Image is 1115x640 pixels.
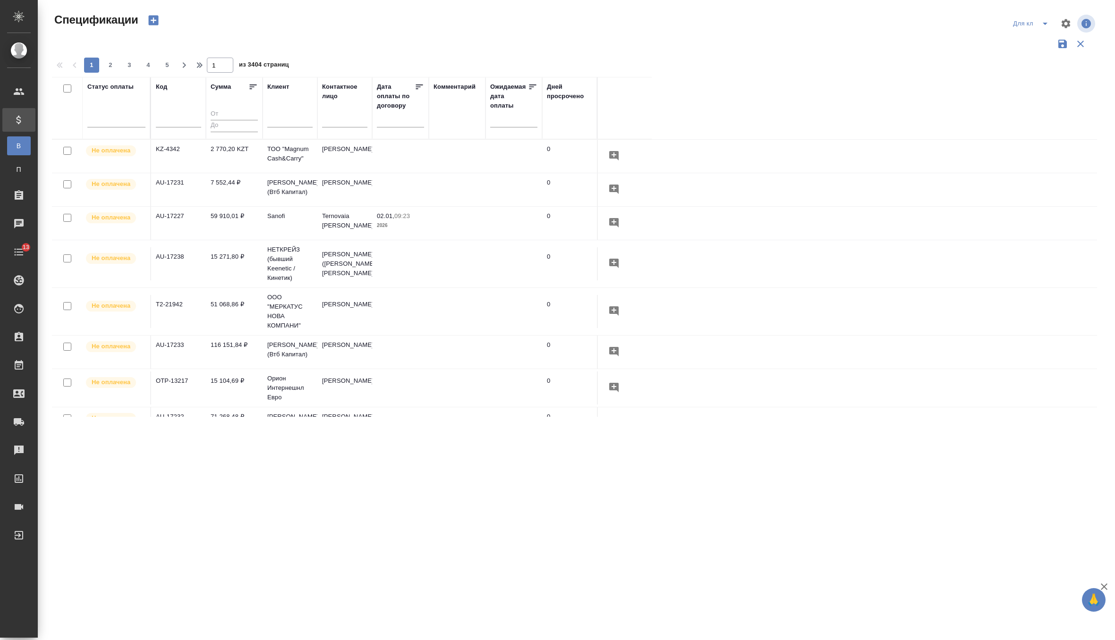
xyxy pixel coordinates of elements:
[151,247,206,280] td: AU-17238
[87,82,134,92] div: Статус оплаты
[490,82,528,110] div: Ожидаемая дата оплаты
[317,407,372,440] td: [PERSON_NAME]
[103,58,118,73] button: 2
[317,173,372,206] td: [PERSON_NAME]
[1077,15,1097,33] span: Посмотреть информацию
[12,165,26,174] span: П
[542,295,597,328] td: 0
[267,82,289,92] div: Клиент
[377,221,424,230] p: 2026
[542,140,597,173] td: 0
[394,212,410,219] p: 09:23
[7,136,31,155] a: В
[239,59,289,73] span: из 3404 страниц
[92,146,130,155] p: Не оплачена
[317,140,372,173] td: [PERSON_NAME]
[7,160,31,179] a: П
[317,371,372,404] td: [PERSON_NAME]
[206,140,263,173] td: 2 770,20 KZT
[1082,588,1106,612] button: 🙏
[141,60,156,70] span: 4
[206,295,263,328] td: 51 068,86 ₽
[206,207,263,240] td: 59 910,01 ₽
[151,173,206,206] td: AU-17231
[211,82,231,92] div: Сумма
[542,336,597,369] td: 0
[317,295,372,328] td: [PERSON_NAME]
[267,412,313,431] p: [PERSON_NAME] (Втб Капитал)
[160,58,175,73] button: 5
[151,407,206,440] td: AU-17232
[1054,35,1072,53] button: Сохранить фильтры
[206,336,263,369] td: 116 151,84 ₽
[142,12,165,28] button: Создать
[151,336,206,369] td: AU-17233
[92,413,130,423] p: Не оплачена
[17,243,35,252] span: 13
[317,207,372,240] td: Ternovaia [PERSON_NAME]
[92,253,130,263] p: Не оплачена
[267,211,313,221] p: Sanofi
[267,293,313,330] p: ООО "МЕРКАТУС НОВА КОМПАНИ"
[92,378,130,387] p: Не оплачена
[317,245,372,283] td: [PERSON_NAME] ([PERSON_NAME]) [PERSON_NAME]
[92,342,130,351] p: Не оплачена
[160,60,175,70] span: 5
[377,82,415,110] div: Дата оплаты по договору
[267,340,313,359] p: [PERSON_NAME] (Втб Капитал)
[542,173,597,206] td: 0
[206,173,263,206] td: 7 552,44 ₽
[211,120,258,132] input: До
[92,213,130,222] p: Не оплачена
[2,240,35,264] a: 13
[122,58,137,73] button: 3
[377,212,394,219] p: 02.01,
[1072,35,1089,53] button: Сбросить фильтры
[151,207,206,240] td: AU-17227
[141,58,156,73] button: 4
[547,82,592,101] div: Дней просрочено
[52,12,138,27] span: Спецификации
[267,245,313,283] p: НЕТКРЕЙЗ (бывший Keenetic / Кинетик)
[317,336,372,369] td: [PERSON_NAME]
[122,60,137,70] span: 3
[151,371,206,404] td: OTP-13217
[206,407,263,440] td: 71 268,48 ₽
[267,144,313,163] p: ТОО "Magnum Cash&Carry"
[542,371,597,404] td: 0
[1055,12,1077,35] span: Настроить таблицу
[542,247,597,280] td: 0
[12,141,26,151] span: В
[1011,16,1055,31] div: split button
[542,407,597,440] td: 0
[542,207,597,240] td: 0
[1086,590,1102,610] span: 🙏
[211,109,258,120] input: От
[92,179,130,189] p: Не оплачена
[92,301,130,311] p: Не оплачена
[267,374,313,402] p: Орион Интернешнл Евро
[156,82,167,92] div: Код
[434,82,476,92] div: Комментарий
[206,247,263,280] td: 15 271,80 ₽
[151,295,206,328] td: Т2-21942
[103,60,118,70] span: 2
[151,140,206,173] td: KZ-4342
[206,371,263,404] td: 15 104,69 ₽
[267,178,313,197] p: [PERSON_NAME] (Втб Капитал)
[322,82,367,101] div: Контактное лицо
